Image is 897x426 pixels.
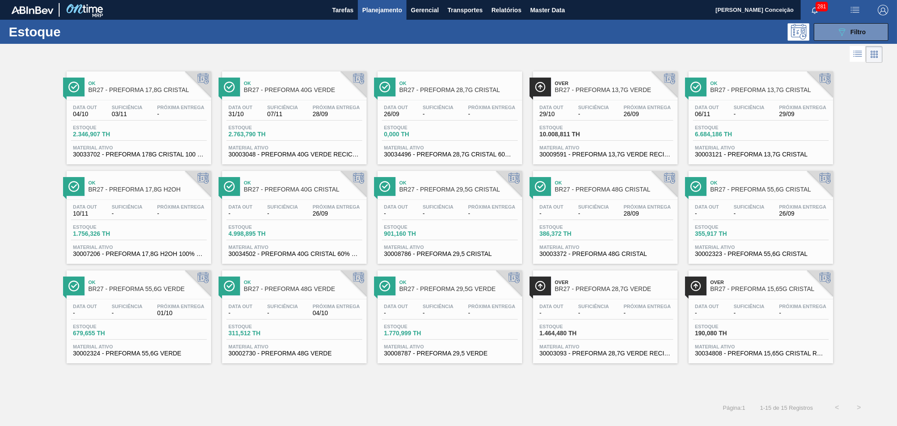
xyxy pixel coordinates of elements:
[624,304,671,309] span: Próxima Entrega
[399,186,518,193] span: BR27 - PREFORMA 29,5G CRISTAL
[423,111,453,117] span: -
[384,251,516,257] span: 30008786 - PREFORMA 29,5 CRISTAL
[68,280,79,291] img: Ícone
[411,5,439,15] span: Gerencial
[814,23,888,41] button: Filtro
[68,181,79,192] img: Ícone
[779,204,826,209] span: Próxima Entrega
[816,2,828,11] span: 281
[157,210,205,217] span: -
[695,324,756,329] span: Estoque
[229,324,290,329] span: Estoque
[710,186,829,193] span: BR27 - PREFORMA 55,6G CRISTAL
[624,204,671,209] span: Próxima Entrega
[734,105,764,110] span: Suficiência
[423,304,453,309] span: Suficiência
[244,280,362,285] span: Ok
[229,145,360,150] span: Material ativo
[540,231,601,237] span: 386,372 TH
[73,105,97,110] span: Data out
[267,210,298,217] span: -
[695,224,756,230] span: Estoque
[112,111,142,117] span: 03/11
[229,344,360,349] span: Material ativo
[468,304,516,309] span: Próxima Entrega
[779,111,826,117] span: 29/09
[68,82,79,92] img: Ícone
[690,280,701,291] img: Ícone
[540,111,564,117] span: 29/10
[695,105,719,110] span: Data out
[399,87,518,93] span: BR27 - PREFORMA 28,7G CRISTAL
[491,5,521,15] span: Relatórios
[555,286,673,292] span: BR27 - PREFORMA 28,7G VERDE
[695,310,719,316] span: -
[540,204,564,209] span: Data out
[423,210,453,217] span: -
[695,344,826,349] span: Material ativo
[73,350,205,357] span: 30002324 - PREFORMA 55,6G VERDE
[788,23,809,41] div: Pogramando: nenhum usuário selecionado
[734,310,764,316] span: -
[384,145,516,150] span: Material ativo
[88,280,207,285] span: Ok
[73,131,134,138] span: 2.346,907 TH
[112,204,142,209] span: Suficiência
[801,4,829,16] button: Notificações
[850,46,866,63] div: Visão em Lista
[229,210,253,217] span: -
[695,151,826,158] span: 30003121 - PREFORMA 13,7G CRISTAL
[710,87,829,93] span: BR27 - PREFORMA 13,7G CRISTAL
[215,264,371,363] a: ÍconeOkBR27 - PREFORMA 48G VERDEData out-Suficiência-Próxima Entrega04/10Estoque311,512 THMateria...
[60,264,215,363] a: ÍconeOkBR27 - PREFORMA 55,6G VERDEData out-Suficiência-Próxima Entrega01/10Estoque679,655 THMater...
[540,251,671,257] span: 30003372 - PREFORMA 48G CRISTAL
[73,145,205,150] span: Material ativo
[332,5,353,15] span: Tarefas
[578,105,609,110] span: Suficiência
[73,210,97,217] span: 10/11
[267,204,298,209] span: Suficiência
[710,180,829,185] span: Ok
[229,125,290,130] span: Estoque
[682,65,837,164] a: ÍconeOkBR27 - PREFORMA 13,7G CRISTALData out06/11Suficiência-Próxima Entrega29/09Estoque6.684,186...
[371,65,526,164] a: ÍconeOkBR27 - PREFORMA 28,7G CRISTALData out26/09Suficiência-Próxima Entrega-Estoque0,000 THMater...
[384,105,408,110] span: Data out
[723,405,745,411] span: Página : 1
[313,105,360,110] span: Próxima Entrega
[851,28,866,35] span: Filtro
[535,181,546,192] img: Ícone
[224,181,235,192] img: Ícone
[384,344,516,349] span: Material ativo
[734,204,764,209] span: Suficiência
[73,251,205,257] span: 30007206 - PREFORMA 17,8G H2OH 100% RECICLADA
[313,204,360,209] span: Próxima Entrega
[73,151,205,158] span: 30033702 - PREFORMA 178G CRISTAL 100 RECICLADA
[526,164,682,264] a: ÍconeOkBR27 - PREFORMA 48G CRISTALData out-Suficiência-Próxima Entrega28/09Estoque386,372 THMater...
[468,105,516,110] span: Próxima Entrega
[384,350,516,357] span: 30008787 - PREFORMA 29,5 VERDE
[468,310,516,316] span: -
[267,111,298,117] span: 07/11
[379,280,390,291] img: Ícone
[384,210,408,217] span: -
[578,204,609,209] span: Suficiência
[244,87,362,93] span: BR27 - PREFORMA 40G VERDE
[555,180,673,185] span: Ok
[540,125,601,130] span: Estoque
[60,65,215,164] a: ÍconeOkBR27 - PREFORMA 17,8G CRISTALData out04/10Suficiência03/11Próxima Entrega-Estoque2.346,907...
[229,131,290,138] span: 2.763,790 TH
[384,310,408,316] span: -
[540,210,564,217] span: -
[866,46,883,63] div: Visão em Cards
[267,310,298,316] span: -
[399,280,518,285] span: Ok
[535,280,546,291] img: Ícone
[710,286,829,292] span: BR27 - PREFORMA 15,65G CRISTAL
[88,180,207,185] span: Ok
[384,231,445,237] span: 901,160 TH
[229,245,360,250] span: Material ativo
[578,111,609,117] span: -
[399,81,518,86] span: Ok
[779,304,826,309] span: Próxima Entrega
[468,204,516,209] span: Próxima Entrega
